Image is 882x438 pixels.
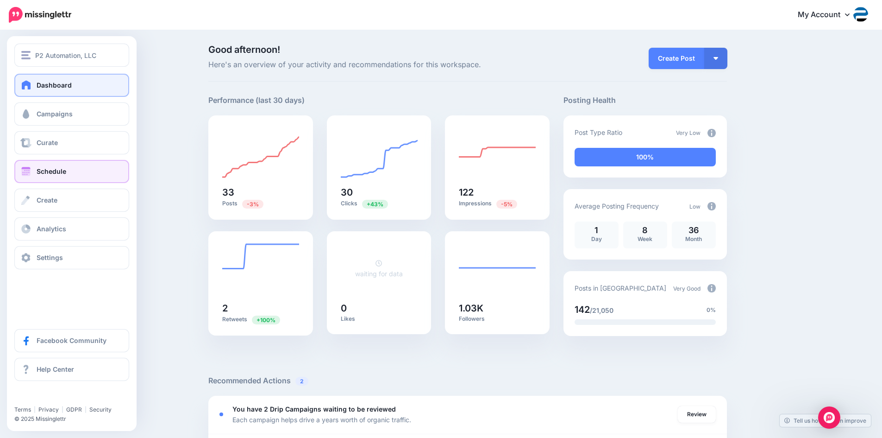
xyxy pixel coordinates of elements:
div: Open Intercom Messenger [818,406,840,429]
h5: 122 [459,188,536,197]
button: P2 Automation, LLC [14,44,129,67]
p: Impressions [459,199,536,208]
span: Previous period: 129 [496,200,517,209]
a: Curate [14,131,129,154]
p: Posts [222,199,299,208]
span: Very Good [673,285,701,292]
h5: 2 [222,304,299,313]
p: 36 [676,226,711,235]
img: menu.png [21,51,31,59]
a: waiting for data [355,259,403,278]
span: Day [591,235,602,242]
span: Campaigns [37,110,73,118]
h5: 1.03K [459,304,536,313]
span: P2 Automation, LLC [35,50,96,61]
p: Clicks [341,199,418,208]
p: Followers [459,315,536,323]
span: Analytics [37,225,66,233]
a: Facebook Community [14,329,129,352]
h5: 30 [341,188,418,197]
span: Previous period: 34 [242,200,263,209]
div: <div class='status-dot small red margin-right'></div>Error [219,413,223,416]
a: Help Center [14,358,129,381]
a: GDPR [66,406,82,413]
img: arrow-down-white.png [713,57,718,60]
span: | [34,406,36,413]
h5: Posting Health [563,95,727,106]
h5: 33 [222,188,299,197]
div: 100% of your posts in the last 30 days have been from Drip Campaigns [575,148,716,166]
span: Curate [37,139,58,146]
span: | [62,406,63,413]
p: 1 [579,226,614,235]
span: Previous period: 1 [252,316,280,324]
a: Settings [14,246,129,269]
span: Dashboard [37,81,72,89]
a: Review [678,406,716,423]
p: Likes [341,315,418,323]
a: Campaigns [14,102,129,126]
a: Schedule [14,160,129,183]
a: My Account [788,4,868,26]
a: Create [14,189,129,212]
h5: 0 [341,304,418,313]
a: Tell us how we can improve [780,414,871,427]
span: Good afternoon! [208,44,280,55]
span: Very Low [676,129,701,136]
a: Dashboard [14,74,129,97]
p: 8 [628,226,663,235]
a: Security [89,406,112,413]
span: Settings [37,254,63,261]
b: You have 2 Drip Campaigns waiting to be reviewed [232,405,396,413]
a: Privacy [38,406,59,413]
h5: Performance (last 30 days) [208,95,305,106]
img: info-circle-grey.png [707,284,716,292]
span: Help Center [37,365,74,373]
img: info-circle-grey.png [707,202,716,210]
p: Posts in [GEOGRAPHIC_DATA] [575,283,666,293]
span: Create [37,196,57,204]
span: 0% [707,305,716,315]
a: Create Post [649,48,704,69]
span: 2 [295,377,308,386]
p: Each campaign helps drive a years worth of organic traffic. [232,414,411,425]
span: Here's an overview of your activity and recommendations for this workspace. [208,59,550,71]
span: Previous period: 21 [362,200,388,209]
a: Analytics [14,217,129,241]
span: | [85,406,87,413]
p: Post Type Ratio [575,127,622,138]
iframe: Twitter Follow Button [14,393,85,402]
p: Average Posting Frequency [575,201,659,211]
span: Schedule [37,167,66,175]
span: Week [638,235,652,242]
span: Low [689,203,701,210]
h5: Recommended Actions [208,375,727,387]
span: Month [685,235,702,242]
span: Facebook Community [37,336,106,344]
a: Terms [14,406,31,413]
img: Missinglettr [9,7,71,23]
img: info-circle-grey.png [707,129,716,137]
span: /21,050 [590,306,613,314]
li: © 2025 Missinglettr [14,414,135,424]
p: Retweets [222,315,299,324]
span: 142 [575,304,590,315]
